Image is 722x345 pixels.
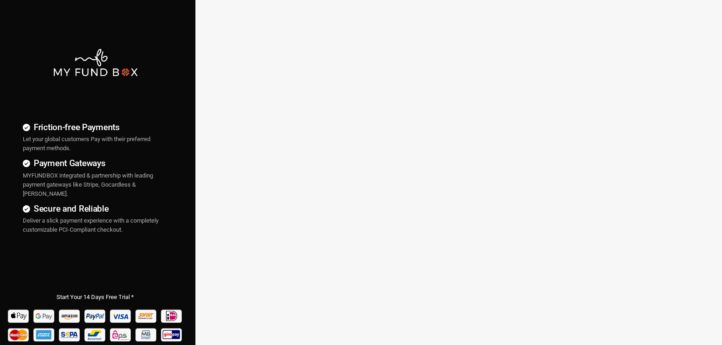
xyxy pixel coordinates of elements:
[109,306,133,325] img: Visa
[7,325,31,344] img: Mastercard Pay
[32,325,56,344] img: american_express Pay
[52,48,138,77] img: mfbwhite.png
[160,325,184,344] img: giropay
[23,136,150,152] span: Let your global customers Pay with their preferred payment methods.
[83,325,108,344] img: Bancontact Pay
[58,325,82,344] img: sepa Pay
[23,121,168,134] h4: Friction-free Payments
[32,306,56,325] img: Google Pay
[109,325,133,344] img: EPS Pay
[23,157,168,170] h4: Payment Gateways
[58,306,82,325] img: Amazon
[134,306,159,325] img: Sofort Pay
[23,172,153,197] span: MYFUNDBOX integrated & partnership with leading payment gateways like Stripe, Gocardless & [PERSO...
[23,217,159,233] span: Deliver a slick payment experience with a completely customizable PCI-Compliant checkout.
[83,306,108,325] img: Paypal
[160,306,184,325] img: Ideal Pay
[23,202,168,215] h4: Secure and Reliable
[134,325,159,344] img: mb Pay
[7,306,31,325] img: Apple Pay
